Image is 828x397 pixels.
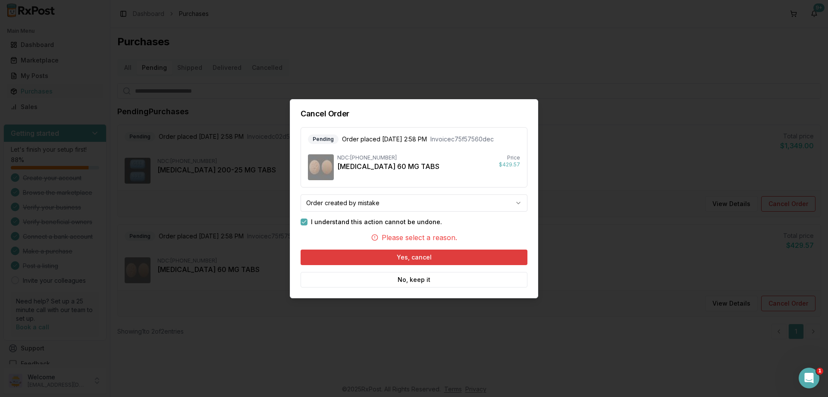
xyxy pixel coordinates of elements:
div: Please select a reason. [301,232,527,243]
img: Brilinta 60 MG TABS [308,154,334,180]
label: I understand this action cannot be undone. [311,219,442,225]
div: [MEDICAL_DATA] 60 MG TABS [337,161,439,172]
div: NDC: [PHONE_NUMBER] [337,154,439,161]
div: $429.57 [499,161,520,168]
div: Pending [308,134,339,144]
span: 1 [816,368,823,375]
iframe: Intercom live chat [799,368,819,388]
span: Invoice c75f57560dec [430,135,494,144]
button: No, keep it [301,272,527,288]
span: Order placed [DATE] 2:58 PM [342,135,427,144]
button: Yes, cancel [301,250,527,265]
h2: Cancel Order [301,110,527,118]
div: Price [507,154,520,161]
